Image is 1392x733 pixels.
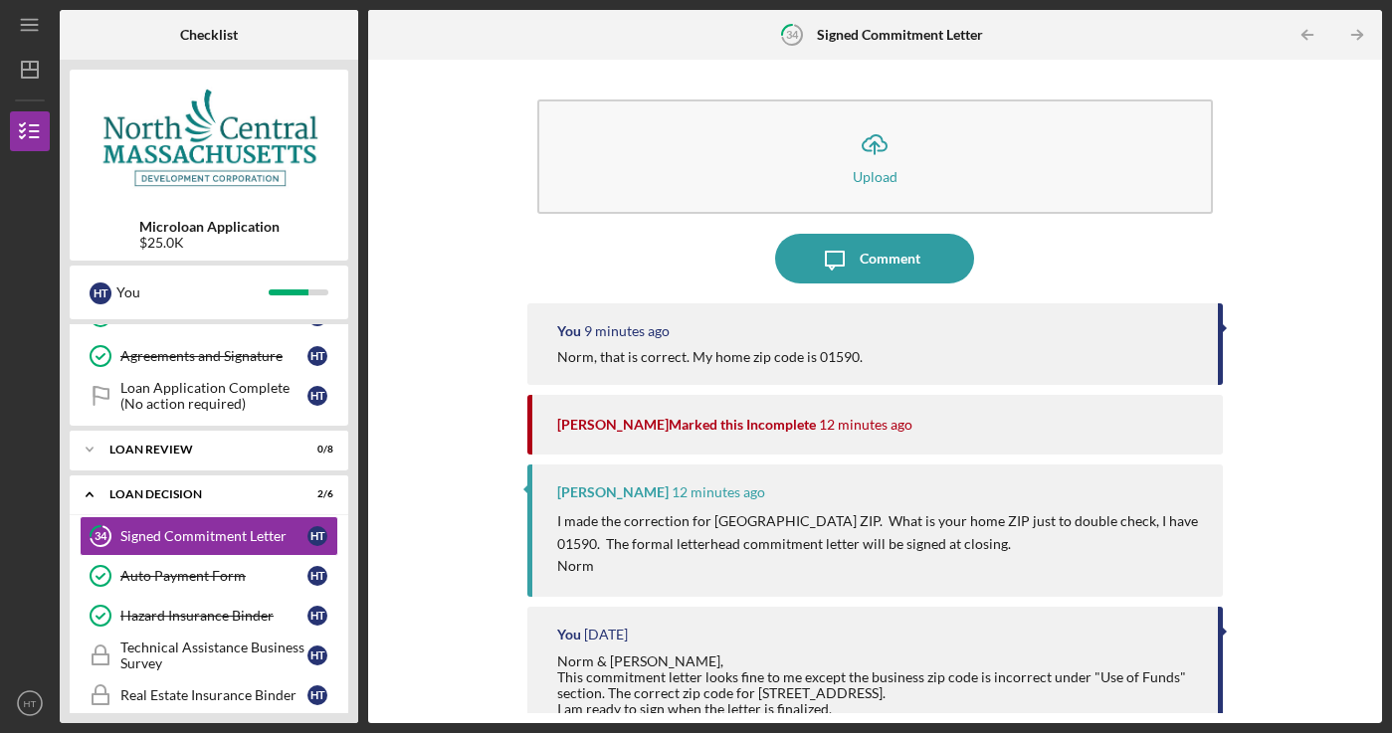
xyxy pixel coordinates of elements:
a: 34Signed Commitment LetterHT [80,516,338,556]
div: [PERSON_NAME] [557,484,669,500]
button: HT [10,683,50,723]
div: Agreements and Signature [120,348,307,364]
div: Hazard Insurance Binder [120,608,307,624]
a: Technical Assistance Business SurveyHT [80,636,338,675]
b: Microloan Application [139,219,280,235]
div: H T [307,346,327,366]
img: Product logo [70,80,348,199]
a: Auto Payment FormHT [80,556,338,596]
tspan: 34 [95,530,107,543]
div: H T [307,606,327,626]
p: Norm [557,555,1203,577]
div: Technical Assistance Business Survey [120,640,307,671]
div: LOAN DECISION [109,488,284,500]
time: 2025-08-19 16:38 [819,417,912,433]
p: I made the correction for [GEOGRAPHIC_DATA] ZIP. What is your home ZIP just to double check, I ha... [557,510,1203,555]
div: 2 / 6 [298,488,333,500]
a: Hazard Insurance BinderHT [80,596,338,636]
tspan: 34 [786,28,799,41]
a: Loan Application Complete (No action required)HT [80,376,338,416]
div: Norm, that is correct. My home zip code is 01590. [557,349,863,365]
div: H T [307,386,327,406]
b: Checklist [180,27,238,43]
div: H T [307,526,327,546]
div: $25.0K [139,235,280,251]
div: Real Estate Insurance Binder [120,687,307,703]
div: Comment [860,234,920,283]
b: Signed Commitment Letter [817,27,983,43]
div: You [116,275,269,309]
div: You [557,323,581,339]
button: Comment [775,234,974,283]
div: Signed Commitment Letter [120,528,307,544]
div: Auto Payment Form [120,568,307,584]
a: Real Estate Insurance BinderHT [80,675,338,715]
div: Loan Application Complete (No action required) [120,380,307,412]
div: H T [307,645,327,665]
div: H T [90,282,111,304]
text: HT [24,698,37,709]
div: Upload [853,169,897,184]
time: 2025-08-19 16:41 [584,323,670,339]
button: Upload [537,99,1213,214]
div: H T [307,566,327,586]
div: H T [307,685,327,705]
time: 2025-08-19 16:38 [672,484,765,500]
a: Agreements and SignatureHT [80,336,338,376]
div: 0 / 8 [298,444,333,456]
div: [PERSON_NAME] Marked this Incomplete [557,417,816,433]
time: 2025-08-16 10:29 [584,627,628,642]
div: LOAN REVIEW [109,444,284,456]
div: You [557,627,581,642]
